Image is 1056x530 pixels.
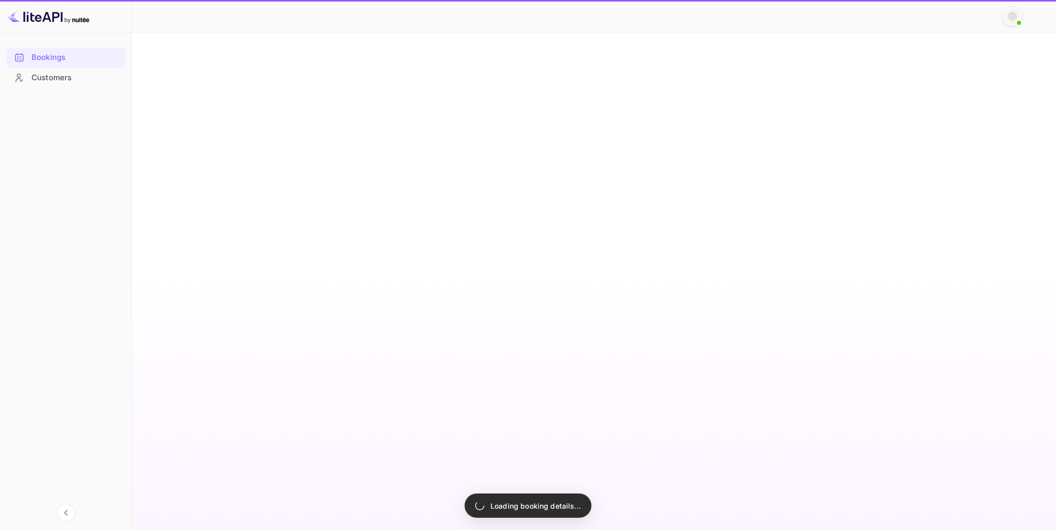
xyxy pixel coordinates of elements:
p: Loading booking details... [490,501,581,511]
button: Collapse navigation [57,504,75,522]
div: Bookings [6,48,125,68]
img: LiteAPI logo [8,8,89,24]
div: Bookings [31,52,120,63]
div: Customers [6,68,125,88]
a: Customers [6,68,125,87]
div: Customers [31,72,120,84]
a: Bookings [6,48,125,67]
